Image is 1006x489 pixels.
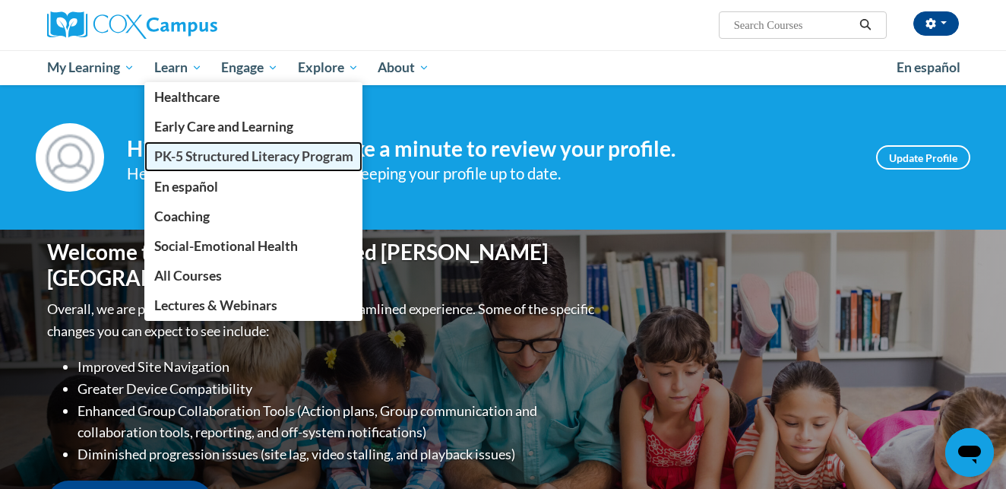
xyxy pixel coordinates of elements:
[36,123,104,192] img: Profile Image
[154,148,353,164] span: PK-5 Structured Literacy Program
[876,145,970,170] a: Update Profile
[887,52,970,84] a: En español
[732,16,854,34] input: Search Courses
[78,400,598,444] li: Enhanced Group Collaboration Tools (Action plans, Group communication and collaboration tools, re...
[378,59,429,77] span: About
[221,59,278,77] span: Engage
[144,172,363,202] a: En español
[945,428,994,477] iframe: Button to launch messaging window
[47,11,217,39] img: Cox Campus
[154,119,293,135] span: Early Care and Learning
[288,50,369,85] a: Explore
[211,50,288,85] a: Engage
[854,16,877,34] button: Search
[47,59,134,77] span: My Learning
[154,268,222,284] span: All Courses
[154,297,277,313] span: Lectures & Webinars
[154,59,202,77] span: Learn
[37,50,144,85] a: My Learning
[144,291,363,320] a: Lectures & Webinars
[144,261,363,291] a: All Courses
[127,136,853,162] h4: Hi [PERSON_NAME]! Take a minute to review your profile.
[154,208,210,224] span: Coaching
[144,112,363,141] a: Early Care and Learning
[144,231,363,261] a: Social-Emotional Health
[144,50,212,85] a: Learn
[369,50,440,85] a: About
[127,161,853,186] div: Help improve your experience by keeping your profile up to date.
[144,202,363,231] a: Coaching
[144,82,363,112] a: Healthcare
[154,89,220,105] span: Healthcare
[298,59,359,77] span: Explore
[24,50,982,85] div: Main menu
[47,298,598,342] p: Overall, we are proud to provide you with a more streamlined experience. Some of the specific cha...
[47,11,336,39] a: Cox Campus
[78,443,598,465] li: Diminished progression issues (site lag, video stalling, and playback issues)
[913,11,959,36] button: Account Settings
[154,238,298,254] span: Social-Emotional Health
[154,179,218,195] span: En español
[897,59,960,75] span: En español
[47,240,598,291] h1: Welcome to the new and improved [PERSON_NAME][GEOGRAPHIC_DATA]
[78,356,598,378] li: Improved Site Navigation
[78,378,598,400] li: Greater Device Compatibility
[144,141,363,171] a: PK-5 Structured Literacy Program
